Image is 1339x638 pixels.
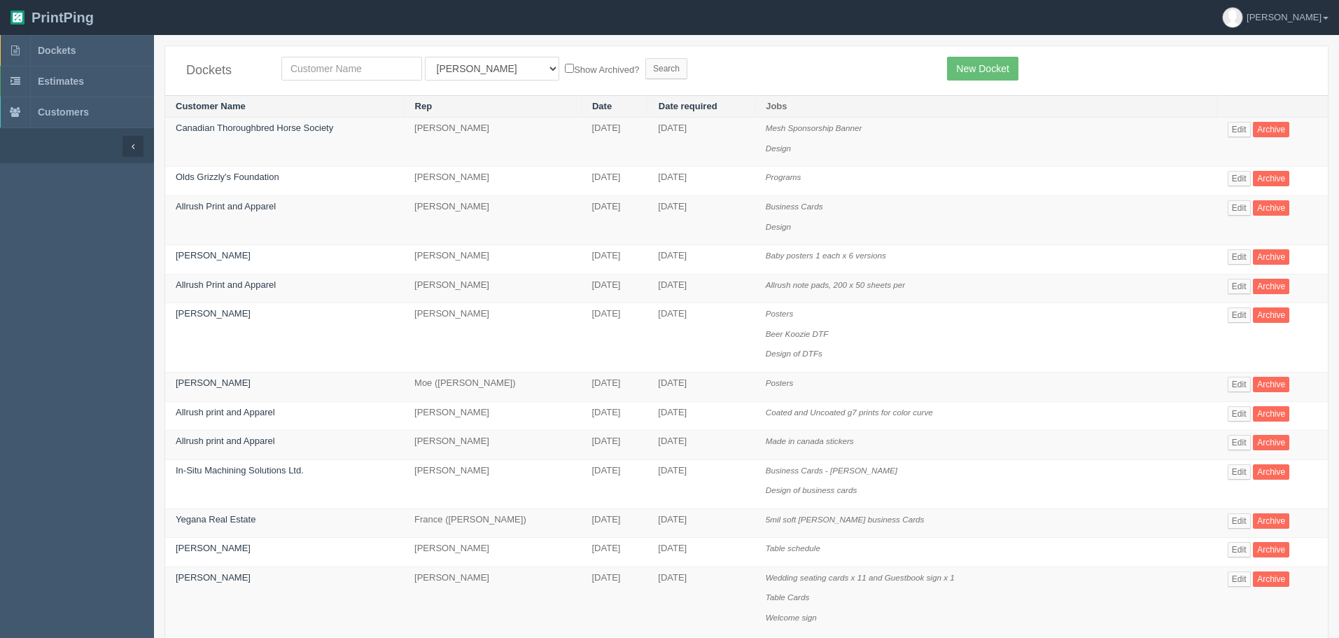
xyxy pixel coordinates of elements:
[176,465,304,476] a: In-Situ Machining Solutions Ltd.
[647,196,755,245] td: [DATE]
[581,245,647,275] td: [DATE]
[581,567,647,636] td: [DATE]
[581,274,647,303] td: [DATE]
[1253,406,1289,422] a: Archive
[647,431,755,460] td: [DATE]
[581,196,647,245] td: [DATE]
[38,106,89,118] span: Customers
[766,329,829,338] i: Beer Koozie DTF
[1228,435,1251,450] a: Edit
[404,118,581,167] td: [PERSON_NAME]
[766,222,791,231] i: Design
[176,407,275,417] a: Allrush print and Apparel
[10,11,24,25] img: logo-3e63b451c926e2ac314895c53de4908e5d424f24456219fb08d385ab2e579770.png
[766,466,897,475] i: Business Cards - [PERSON_NAME]
[766,349,822,358] i: Design of DTFs
[404,431,581,460] td: [PERSON_NAME]
[581,167,647,196] td: [DATE]
[766,309,794,318] i: Posters
[404,459,581,508] td: [PERSON_NAME]
[1228,307,1251,323] a: Edit
[176,514,255,525] a: Yegana Real Estate
[176,123,333,133] a: Canadian Thoroughbred Horse Society
[1253,279,1289,294] a: Archive
[404,401,581,431] td: [PERSON_NAME]
[404,167,581,196] td: [PERSON_NAME]
[38,45,76,56] span: Dockets
[415,101,433,111] a: Rep
[581,538,647,567] td: [DATE]
[647,274,755,303] td: [DATE]
[1253,249,1289,265] a: Archive
[766,515,925,524] i: 5mil soft [PERSON_NAME] business Cards
[766,378,794,387] i: Posters
[1253,122,1289,137] a: Archive
[404,196,581,245] td: [PERSON_NAME]
[766,613,817,622] i: Welcome sign
[38,76,84,87] span: Estimates
[581,372,647,401] td: [DATE]
[1228,571,1251,587] a: Edit
[1228,122,1251,137] a: Edit
[766,436,854,445] i: Made in canada stickers
[404,508,581,538] td: France ([PERSON_NAME])
[1253,571,1289,587] a: Archive
[647,303,755,373] td: [DATE]
[647,372,755,401] td: [DATE]
[1228,249,1251,265] a: Edit
[565,64,574,73] input: Show Archived?
[1253,171,1289,186] a: Archive
[404,245,581,275] td: [PERSON_NAME]
[176,572,251,583] a: [PERSON_NAME]
[947,57,1018,81] a: New Docket
[581,508,647,538] td: [DATE]
[176,201,276,211] a: Allrush Print and Apparel
[1228,464,1251,480] a: Edit
[766,592,810,602] i: Table Cards
[1253,377,1289,392] a: Archive
[766,280,905,289] i: Allrush note pads, 200 x 50 sheets per
[592,101,612,111] a: Date
[659,101,717,111] a: Date required
[766,543,820,553] i: Table schedule
[404,274,581,303] td: [PERSON_NAME]
[176,279,276,290] a: Allrush Print and Apparel
[1228,200,1251,216] a: Edit
[404,538,581,567] td: [PERSON_NAME]
[766,202,823,211] i: Business Cards
[1253,513,1289,529] a: Archive
[766,172,801,181] i: Programs
[581,459,647,508] td: [DATE]
[647,167,755,196] td: [DATE]
[1228,513,1251,529] a: Edit
[647,245,755,275] td: [DATE]
[647,118,755,167] td: [DATE]
[1228,377,1251,392] a: Edit
[404,303,581,373] td: [PERSON_NAME]
[1253,307,1289,323] a: Archive
[647,459,755,508] td: [DATE]
[647,567,755,636] td: [DATE]
[766,485,857,494] i: Design of business cards
[755,95,1217,118] th: Jobs
[766,144,791,153] i: Design
[581,303,647,373] td: [DATE]
[766,251,886,260] i: Baby posters 1 each x 6 versions
[176,543,251,553] a: [PERSON_NAME]
[645,58,687,79] input: Search
[1223,8,1242,27] img: avatar_default-7531ab5dedf162e01f1e0bb0964e6a185e93c5c22dfe317fb01d7f8cd2b1632c.jpg
[647,401,755,431] td: [DATE]
[176,377,251,388] a: [PERSON_NAME]
[176,250,251,261] a: [PERSON_NAME]
[1253,542,1289,557] a: Archive
[176,436,275,446] a: Allrush print and Apparel
[1253,435,1289,450] a: Archive
[404,567,581,636] td: [PERSON_NAME]
[1228,279,1251,294] a: Edit
[647,508,755,538] td: [DATE]
[581,401,647,431] td: [DATE]
[647,538,755,567] td: [DATE]
[404,372,581,401] td: Moe ([PERSON_NAME])
[281,57,422,81] input: Customer Name
[1228,171,1251,186] a: Edit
